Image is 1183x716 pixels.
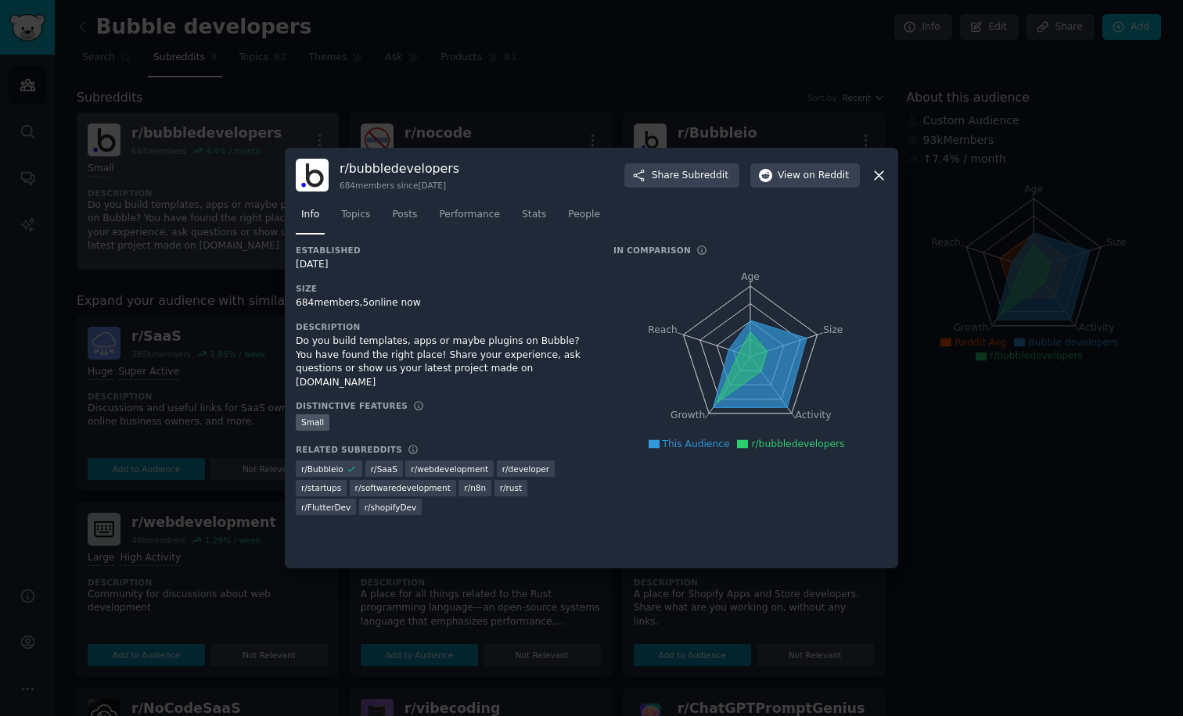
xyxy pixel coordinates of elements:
a: Topics [336,202,376,234]
span: Share [652,169,728,183]
span: Posts [392,208,417,222]
span: r/ Bubbleio [301,464,343,474]
span: r/ SaaS [371,464,397,474]
tspan: Age [741,271,760,282]
tspan: Activity [796,410,832,421]
a: Stats [516,202,552,234]
tspan: Size [823,324,843,335]
div: [DATE] [296,258,591,272]
span: r/ softwaredevelopment [355,482,451,493]
span: on Reddit [804,169,849,183]
h3: Established [296,245,591,256]
span: r/ n8n [464,482,486,493]
div: 684 members since [DATE] [340,180,459,191]
button: Viewon Reddit [750,163,860,188]
div: 684 members, 5 online now [296,296,591,310]
span: r/ rust [500,482,522,493]
span: r/ shopifyDev [365,502,416,513]
a: Info [296,202,325,234]
tspan: Growth [671,410,705,421]
span: r/bubbledevelopers [751,439,844,449]
span: Performance [439,208,500,222]
a: People [563,202,606,234]
h3: Size [296,283,591,294]
img: bubbledevelopers [296,159,329,192]
div: Do you build templates, apps or maybe plugins on Bubble? You have found the right place! Share yo... [296,335,591,389]
tspan: Reach [648,324,678,335]
span: r/ startups [301,482,341,493]
span: r/ webdevelopment [411,464,488,474]
div: Small [296,414,329,431]
span: People [568,208,600,222]
a: Posts [387,202,422,234]
a: Performance [433,202,505,234]
span: r/ developer [502,464,549,474]
h3: In Comparison [613,245,691,256]
h3: Description [296,321,591,332]
span: View [778,169,849,183]
button: ShareSubreddit [624,163,739,188]
h3: r/ bubbledevelopers [340,160,459,177]
span: This Audience [663,439,730,449]
span: Info [301,208,319,222]
h3: Distinctive Features [296,400,408,411]
span: r/ FlutterDev [301,502,351,513]
h3: Related Subreddits [296,444,402,455]
span: Stats [522,208,546,222]
span: Topics [341,208,370,222]
span: Subreddit [682,169,728,183]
